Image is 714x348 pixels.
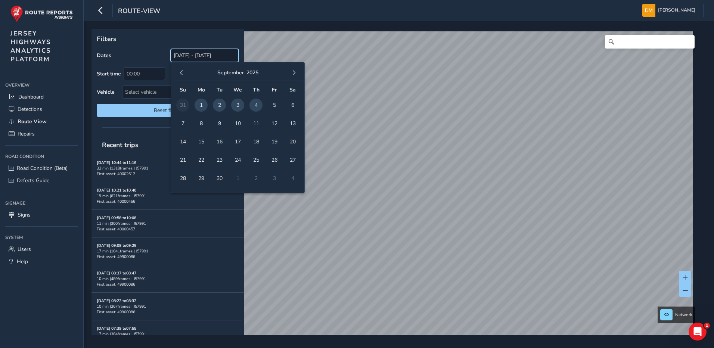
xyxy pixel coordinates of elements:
span: 6 [286,99,299,112]
span: 11 [249,117,263,130]
span: Signs [18,211,31,218]
span: 29 [195,172,208,185]
span: 17 [231,135,244,148]
div: Overview [5,80,78,91]
span: 16 [213,135,226,148]
span: Sa [289,86,296,93]
span: First asset: 40000457 [97,226,135,232]
span: 4 [249,99,263,112]
div: 32 min | 1318 frames | J57991 [97,165,239,171]
span: First asset: 40002612 [97,171,135,177]
span: 2 [213,99,226,112]
span: Road Condition (Beta) [17,165,68,172]
strong: [DATE] 10:44 to 11:16 [97,160,136,165]
a: Route View [5,115,78,128]
div: Road Condition [5,151,78,162]
span: [PERSON_NAME] [658,4,695,17]
span: First asset: 40000456 [97,199,135,204]
a: Detections [5,103,78,115]
span: 26 [268,153,281,167]
span: 13 [286,117,299,130]
span: 3 [231,99,244,112]
p: Filters [97,34,239,44]
span: Tu [217,86,223,93]
a: Signs [5,209,78,221]
a: Repairs [5,128,78,140]
span: Fr [272,86,277,93]
span: Detections [18,106,42,113]
span: Dashboard [18,93,44,100]
input: Search [605,35,695,49]
span: 15 [195,135,208,148]
span: 1 [704,323,710,329]
span: 21 [176,153,189,167]
button: [PERSON_NAME] [642,4,698,17]
span: We [233,86,242,93]
button: Reset filters [97,104,239,117]
span: First asset: 49900086 [97,254,135,260]
span: 20 [286,135,299,148]
button: September [217,69,244,76]
strong: [DATE] 07:39 to 07:55 [97,326,136,331]
span: First asset: 49900086 [97,309,135,315]
span: 7 [176,117,189,130]
span: Reset filters [102,107,233,114]
span: 19 [268,135,281,148]
span: route-view [118,6,160,17]
span: Users [18,246,31,253]
span: 23 [213,153,226,167]
strong: [DATE] 09:08 to 09:25 [97,243,136,248]
a: Road Condition (Beta) [5,162,78,174]
strong: [DATE] 08:37 to 08:47 [97,270,136,276]
span: Route View [18,118,47,125]
span: 9 [213,117,226,130]
img: rr logo [10,5,73,22]
span: 5 [268,99,281,112]
div: 10 min | 489 frames | J57991 [97,276,239,282]
label: Vehicle [97,88,115,96]
canvas: Map [94,31,693,344]
span: 22 [195,153,208,167]
img: diamond-layout [642,4,655,17]
span: Recent trips [97,135,144,155]
div: Signage [5,198,78,209]
span: JERSEY HIGHWAYS ANALYTICS PLATFORM [10,29,51,63]
span: 27 [286,153,299,167]
div: System [5,232,78,243]
span: 18 [249,135,263,148]
span: First asset: 49900086 [97,282,135,287]
span: 10 [231,117,244,130]
span: 8 [195,117,208,130]
span: Mo [198,86,205,93]
div: 17 min | 1041 frames | J57991 [97,248,239,254]
iframe: Intercom live chat [689,323,707,341]
span: 1 [195,99,208,112]
span: 14 [176,135,189,148]
div: 11 min | 300 frames | J57991 [97,221,239,226]
div: 10 min | 367 frames | J57991 [97,304,239,309]
span: Repairs [18,130,35,137]
span: Su [180,86,186,93]
div: 19 min | 621 frames | J57991 [97,193,239,199]
strong: [DATE] 10:21 to 10:40 [97,187,136,193]
span: 30 [213,172,226,185]
span: 24 [231,153,244,167]
div: Select vehicle [122,86,226,98]
span: 28 [176,172,189,185]
span: Defects Guide [17,177,49,184]
span: Th [253,86,260,93]
a: Users [5,243,78,255]
a: Defects Guide [5,174,78,187]
button: 2025 [246,69,258,76]
strong: [DATE] 08:22 to 08:32 [97,298,136,304]
span: Network [675,312,692,318]
span: 25 [249,153,263,167]
a: Help [5,255,78,268]
span: Help [17,258,28,265]
strong: [DATE] 09:58 to 10:08 [97,215,136,221]
a: Dashboard [5,91,78,103]
div: 17 min | 384 frames | J57991 [97,331,239,337]
span: 12 [268,117,281,130]
label: Start time [97,70,121,77]
label: Dates [97,52,111,59]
